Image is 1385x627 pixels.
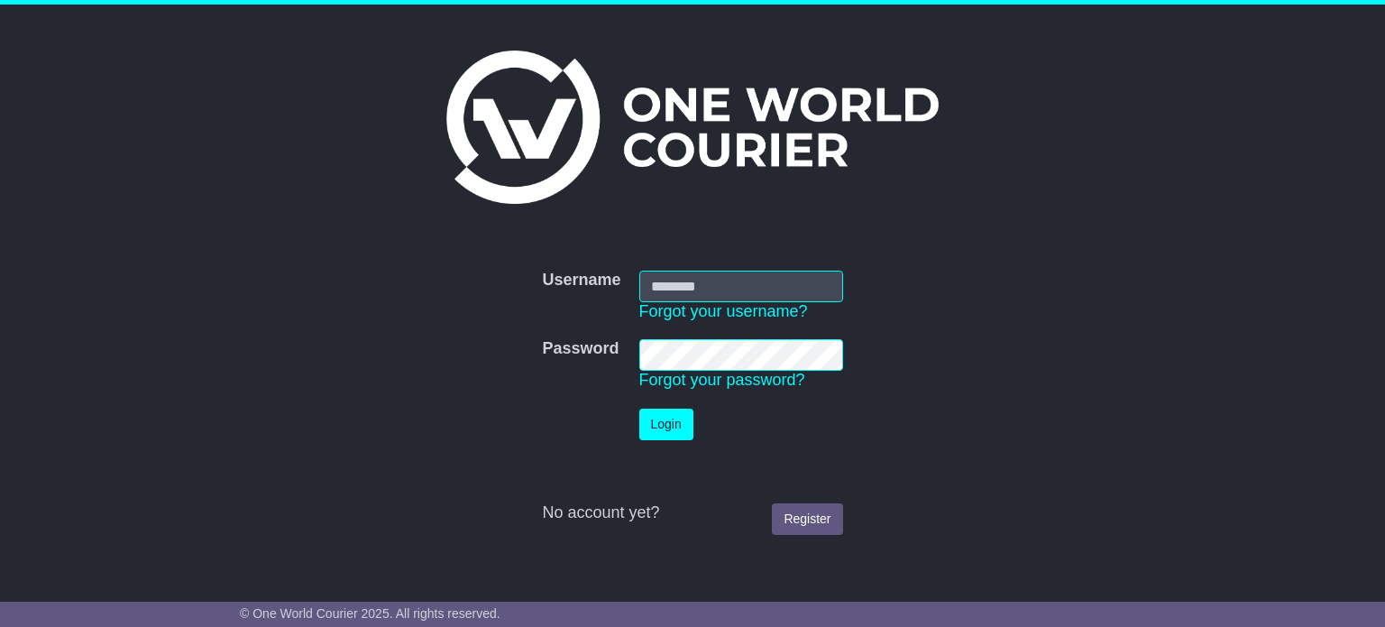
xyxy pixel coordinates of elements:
[772,503,842,535] a: Register
[639,302,808,320] a: Forgot your username?
[542,339,619,359] label: Password
[240,606,500,621] span: © One World Courier 2025. All rights reserved.
[639,409,693,440] button: Login
[639,371,805,389] a: Forgot your password?
[542,503,842,523] div: No account yet?
[446,51,939,204] img: One World
[542,271,620,290] label: Username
